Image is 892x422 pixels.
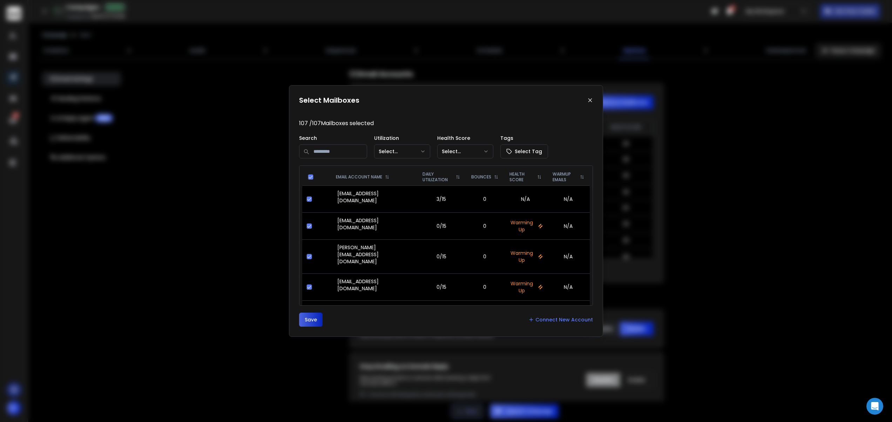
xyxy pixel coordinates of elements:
[417,239,466,273] td: 0/15
[417,212,466,239] td: 0/15
[299,313,323,327] button: Save
[509,171,534,183] p: HEALTH SCORE
[508,280,542,294] p: Warming Up
[500,144,548,158] button: Select Tag
[299,119,593,128] p: 107 / 107 Mailboxes selected
[337,278,413,292] p: [EMAIL_ADDRESS][DOMAIN_NAME]
[547,212,590,239] td: N/A
[471,174,491,180] p: BOUNCES
[299,135,367,142] p: Search
[553,171,577,183] p: WARMUP EMAILS
[423,171,453,183] p: DAILY UTILIZATION
[437,144,493,158] button: Select...
[336,174,411,180] div: EMAIL ACCOUNT NAME
[374,144,430,158] button: Select...
[470,253,500,260] p: 0
[337,190,413,204] p: [EMAIL_ADDRESS][DOMAIN_NAME]
[508,250,542,264] p: Warming Up
[337,305,413,326] p: [PERSON_NAME][EMAIL_ADDRESS][DOMAIN_NAME]
[528,316,593,323] a: Connect New Account
[417,273,466,300] td: 0/15
[470,284,500,291] p: 0
[417,300,466,334] td: 0/15
[508,196,542,203] p: N/A
[470,223,500,230] p: 0
[547,273,590,300] td: N/A
[508,219,542,233] p: Warming Up
[417,185,466,212] td: 3/15
[337,244,413,265] p: [PERSON_NAME][EMAIL_ADDRESS][DOMAIN_NAME]
[374,135,430,142] p: Utilization
[866,398,883,415] div: Open Intercom Messenger
[337,217,413,231] p: [EMAIL_ADDRESS][DOMAIN_NAME]
[437,135,493,142] p: Health Score
[547,239,590,273] td: N/A
[547,300,590,334] td: N/A
[500,135,548,142] p: Tags
[299,95,359,105] h1: Select Mailboxes
[470,196,500,203] p: 0
[547,185,590,212] td: N/A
